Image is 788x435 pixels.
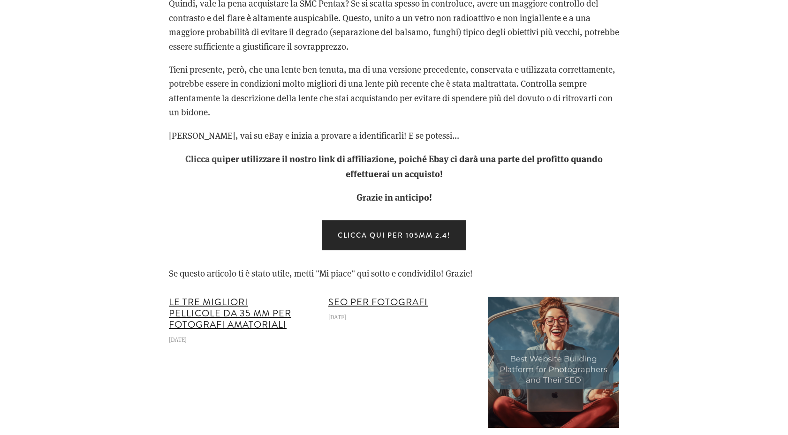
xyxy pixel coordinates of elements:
[185,153,225,165] a: Clicca qui
[169,335,187,344] font: [DATE]
[169,63,617,118] font: Tieni presente, però, che una lente ben tenuta, ma di una versione precedente, conservata e utili...
[185,152,225,165] font: Clicca qui
[328,313,346,321] font: [DATE]
[225,152,605,179] font: per utilizzare il nostro link di affiliazione, poiché Ebay ci darà una parte del profitto quando ...
[356,190,432,203] font: Grazie in anticipo!
[488,297,619,428] img: La migliore piattaforma per la creazione di siti web per fotografi e la loro SEO.png
[338,230,450,240] font: Clicca qui per 105mm 2.4!
[169,129,459,141] font: [PERSON_NAME], vai su eBay e inizia a provare a identificarli! E se potessi...
[322,220,466,250] a: Clicca qui per 105mm 2.4!
[169,295,291,331] a: Le tre migliori pellicole da 35 mm per fotografi amatoriali
[169,267,473,279] font: Se questo articolo ti è stato utile, metti "Mi piace" qui sotto e condividilo! Grazie!
[328,295,428,309] a: SEO per fotografi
